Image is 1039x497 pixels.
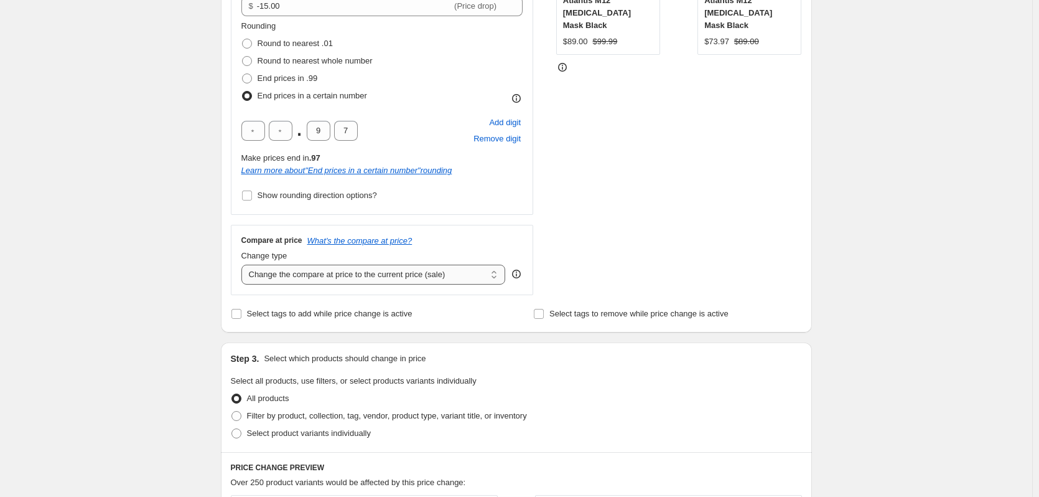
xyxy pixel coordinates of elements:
h3: Compare at price [241,235,302,245]
span: $ [249,1,253,11]
h2: Step 3. [231,353,259,365]
input: ﹡ [334,121,358,141]
span: Filter by product, collection, tag, vendor, product type, variant title, or inventory [247,411,527,420]
span: Remove digit [473,133,521,145]
span: End prices in a certain number [258,91,367,100]
div: $73.97 [704,35,729,48]
input: ﹡ [307,121,330,141]
span: Change type [241,251,287,260]
p: Select which products should change in price [264,353,426,365]
span: Rounding [241,21,276,31]
span: . [296,121,303,141]
b: .97 [309,153,320,163]
div: help [510,268,523,280]
h6: PRICE CHANGE PREVIEW [231,463,802,473]
span: End prices in .99 [258,73,318,83]
span: All products [247,394,289,403]
input: ﹡ [241,121,265,141]
span: Select product variants individually [247,428,371,438]
span: Add digit [489,116,521,129]
span: Over 250 product variants would be affected by this price change: [231,478,466,487]
span: Round to nearest whole number [258,56,373,65]
div: $89.00 [563,35,588,48]
span: Round to nearest .01 [258,39,333,48]
a: Learn more about"End prices in a certain number"rounding [241,166,452,175]
span: Select tags to add while price change is active [247,309,412,318]
strike: $89.00 [734,35,759,48]
button: What's the compare at price? [307,236,412,245]
i: Learn more about " End prices in a certain number " rounding [241,166,452,175]
input: ﹡ [269,121,292,141]
strike: $99.99 [593,35,618,48]
span: Show rounding direction options? [258,191,377,200]
button: Remove placeholder [472,131,523,147]
span: (Price drop) [454,1,496,11]
button: Add placeholder [487,115,523,131]
span: Make prices end in [241,153,320,163]
span: Select tags to remove while price change is active [549,309,729,318]
span: Select all products, use filters, or select products variants individually [231,376,477,386]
